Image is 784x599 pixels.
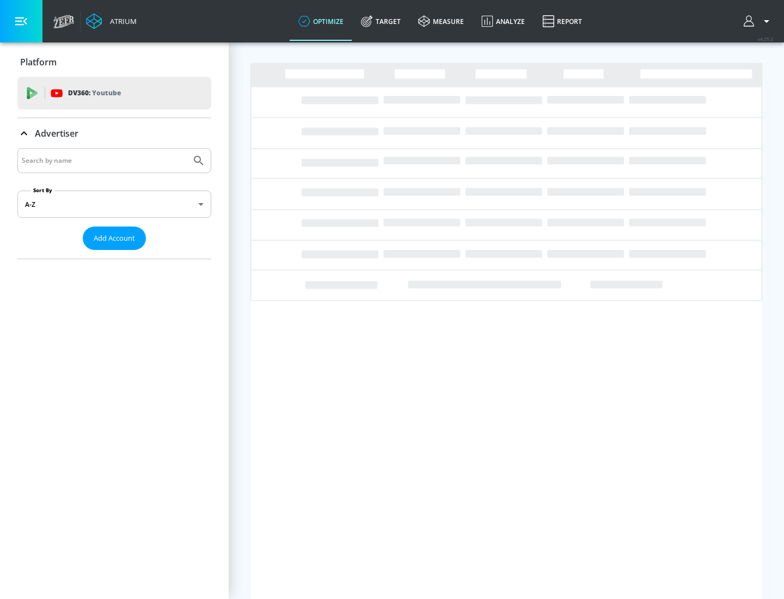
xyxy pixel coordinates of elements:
button: Add Account [83,227,146,250]
a: Atrium [86,13,137,29]
a: Analyze [473,2,534,41]
span: Add Account [94,232,135,245]
div: A-Z [17,191,211,218]
p: DV360: [68,87,121,99]
a: Report [534,2,591,41]
div: Platform [17,47,211,77]
span: v 4.25.2 [758,36,773,42]
a: Target [352,2,409,41]
a: measure [409,2,473,41]
p: Youtube [92,87,121,99]
p: Platform [20,56,57,68]
a: optimize [290,2,352,41]
nav: list of Advertiser [17,250,211,259]
input: Search by name [22,154,187,168]
div: DV360: Youtube [17,77,211,109]
p: Advertiser [35,127,78,139]
div: Atrium [106,16,137,26]
div: Advertiser [17,118,211,149]
label: Sort By [31,187,54,194]
div: Advertiser [17,148,211,259]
